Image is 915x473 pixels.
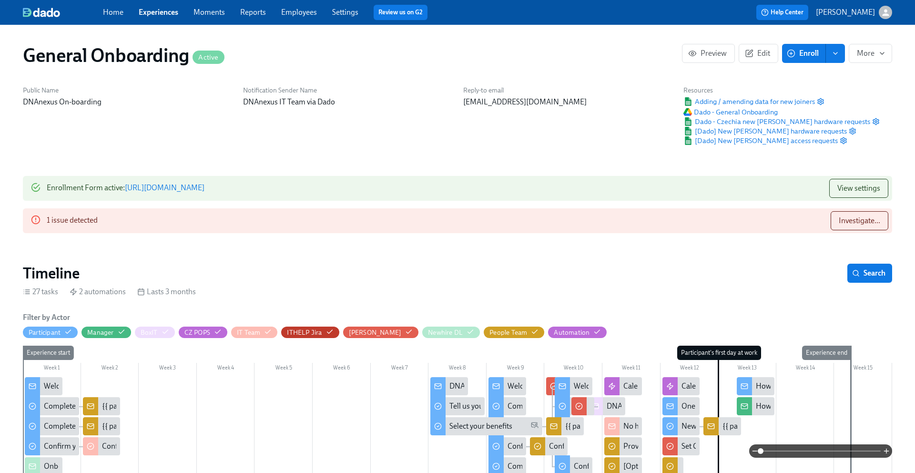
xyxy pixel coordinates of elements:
a: Google Sheet[Dado] New [PERSON_NAME] hardware requests [683,126,847,136]
div: Confirm new [PERSON_NAME] {{ participant.fullName }}'s DNAnexus email address [530,437,568,455]
div: Week 1 [23,363,81,375]
div: Set Google Mail Signature [662,437,700,455]
div: Complete your background check [44,401,153,411]
button: More [849,44,892,63]
div: Week 6 [313,363,371,375]
button: CZ POPS [179,327,227,338]
div: DNAnexus hardware request: new [PERSON_NAME] {{ participant.fullName }}, start date {{ participan... [588,397,625,415]
div: Welcome from DNAnexus's IT team [574,381,690,391]
div: Week 5 [254,363,313,375]
div: {{ participant.fullName }}'s new [PERSON_NAME] questionnaire uploaded [83,417,121,435]
div: Provide the onboarding docs for {{ participant.fullName }} [623,441,812,452]
div: DNAnexus Hardware, Benefits and Medical Check [449,381,611,391]
img: Google Drive [683,108,692,116]
div: {{ participant.fullName }}'s benefit preferences submitted [565,421,752,432]
h6: Resources [683,86,880,95]
span: Edit [747,49,770,58]
div: Confirm what you'd like in your email signature [574,461,727,472]
div: Onboarding Summary: {{ participant.fullName }} {{ participant.startDate | MMM DD YYYY }} [44,461,340,472]
div: Week 7 [371,363,429,375]
div: New Hire Welcome CZ [681,421,755,432]
div: Lasts 3 months [137,287,196,297]
div: Hide Participant [29,328,61,337]
div: 1 issue detected [47,211,98,230]
a: Google SheetDado - Czechia new [PERSON_NAME] hardware requests [683,117,870,126]
div: Welcome from DNAnexus's IT team [555,377,592,395]
div: New Hire Welcome CZ [662,417,700,435]
div: How's it going, {{ participant.firstName }}? [756,381,894,391]
a: Google DriveDado - General Onboarding [683,107,778,117]
div: 2 automations [70,287,126,297]
div: {{ participant.fullName }}'s new hire welcome questionnaire uploaded [703,417,741,435]
div: Week 14 [776,363,834,375]
span: Active [193,54,224,61]
div: [Optional] Provide updated first day info for {{ participant.fullName }} [623,461,848,472]
div: Week 10 [544,363,602,375]
div: {{ participant.fullName }}'s background check docs uploaded [102,401,299,411]
div: DNAnexus Hardware, Benefits and Medical Check [430,377,468,395]
a: Moments [193,8,225,17]
div: Complete the New [PERSON_NAME] Questionnaire [488,397,526,415]
div: 27 tasks [23,287,58,297]
div: Enrollment Form active : [47,179,204,198]
button: Newhire DL [422,327,480,338]
p: [EMAIL_ADDRESS][DOMAIN_NAME] [463,97,672,107]
div: Participant's first day at work [677,346,761,360]
button: ITHELP Jira [281,327,339,338]
button: Review us on G2 [374,5,427,20]
span: Search [854,268,885,278]
div: Week 12 [661,363,719,375]
div: Set Google Mail Signature [681,441,765,452]
button: enroll [826,44,845,63]
button: [PERSON_NAME] [816,6,892,19]
div: Select your benefits [430,417,542,435]
button: People Team [484,327,544,338]
div: Experience start [23,346,74,360]
span: View settings [837,184,880,193]
a: Review us on G2 [378,8,423,17]
span: [Dado] New [PERSON_NAME] hardware requests [683,126,847,136]
div: {{ participant.fullName }}'s benefit preferences submitted [546,417,584,435]
div: Week 9 [487,363,545,375]
div: Calendar invites - personal email [604,377,642,395]
div: Hide IT Team [237,328,260,337]
div: Week 13 [718,363,776,375]
div: Week 2 [81,363,139,375]
h1: General Onboarding [23,44,224,67]
div: Complete your background check [25,397,79,415]
div: Hide Manager [87,328,113,337]
div: Calendar invites - work email [662,377,700,395]
div: Select your benefits [449,421,512,432]
div: Calendar invites - work email [681,381,775,391]
div: Hide Automation [554,328,590,337]
div: Welcome to DNAnexus! [25,377,62,395]
div: Hide BoxIT [141,328,158,337]
h6: Notification Sender Name [243,86,452,95]
div: Hide CZ POPS [184,328,210,337]
div: One week to go! [662,397,700,415]
div: Welcome to DNAnexus! [44,381,121,391]
button: Help Center [756,5,808,20]
div: Confirm new [PERSON_NAME] {{ participant.fullName }}'s DNAnexus email address [102,441,376,452]
div: Confirm your name for your DNAnexus email address [508,441,681,452]
a: dado [23,8,103,17]
a: Settings [332,8,358,17]
div: Tell us your hardware and phone preferences [449,401,595,411]
a: Employees [281,8,317,17]
img: Google Sheet [683,127,693,135]
button: BoxIT [135,327,175,338]
button: Edit [739,44,778,63]
span: Investigate... [839,216,880,226]
div: One week to go! [681,401,734,411]
a: [URL][DOMAIN_NAME] [125,183,204,192]
div: Welcome to DNAnexus from the People Team! [508,381,658,391]
img: dado [23,8,60,17]
div: How's it going, {{ participant.firstName }}? [737,377,774,395]
p: DNAnexus On-boarding [23,97,232,107]
div: Week 4 [197,363,255,375]
span: Help Center [761,8,803,17]
h2: Timeline [23,264,80,283]
button: Search [847,264,892,283]
div: Complete your background check [508,461,617,472]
